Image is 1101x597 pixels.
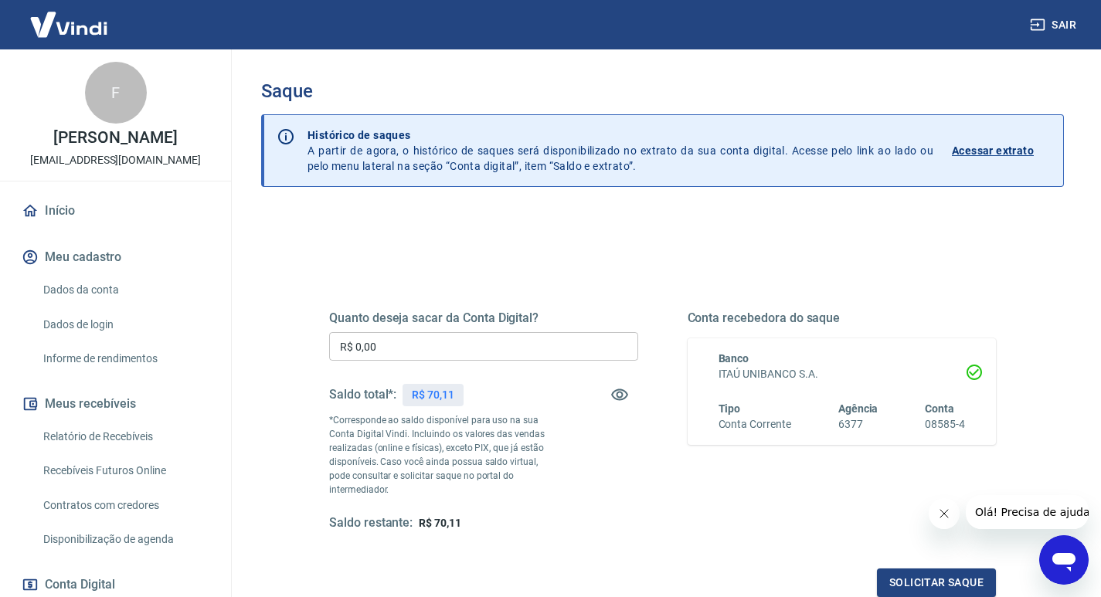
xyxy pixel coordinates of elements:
p: R$ 70,11 [412,387,454,403]
iframe: Fechar mensagem [929,498,960,529]
a: Acessar extrato [952,127,1051,174]
button: Sair [1027,11,1082,39]
p: *Corresponde ao saldo disponível para uso na sua Conta Digital Vindi. Incluindo os valores das ve... [329,413,561,497]
h6: Conta Corrente [719,416,791,432]
a: Contratos com credores [37,490,212,521]
span: Tipo [719,402,741,415]
div: F [85,62,147,124]
img: Vindi [19,1,119,48]
h6: ITAÚ UNIBANCO S.A. [719,366,966,382]
a: Dados de login [37,309,212,341]
h5: Conta recebedora do saque [688,310,997,326]
button: Solicitar saque [877,568,996,597]
a: Relatório de Recebíveis [37,421,212,453]
p: Acessar extrato [952,143,1034,158]
span: Olá! Precisa de ajuda? [9,11,130,23]
h5: Quanto deseja sacar da Conta Digital? [329,310,638,326]
iframe: Mensagem da empresa [966,495,1089,529]
h3: Saque [261,80,1064,102]
span: Conta [925,402,954,415]
a: Disponibilização de agenda [37,524,212,555]
button: Meu cadastro [19,240,212,274]
button: Meus recebíveis [19,387,212,421]
h6: 08585-4 [925,416,965,432]
a: Início [19,194,212,228]
iframe: Botão para abrir a janela de mensagens [1039,535,1089,585]
span: Agência [838,402,878,415]
h5: Saldo total*: [329,387,396,402]
h5: Saldo restante: [329,515,413,531]
span: Banco [719,352,749,365]
p: Histórico de saques [308,127,933,143]
p: A partir de agora, o histórico de saques será disponibilizado no extrato da sua conta digital. Ac... [308,127,933,174]
a: Recebíveis Futuros Online [37,455,212,487]
p: [EMAIL_ADDRESS][DOMAIN_NAME] [30,152,201,168]
span: R$ 70,11 [419,517,461,529]
p: [PERSON_NAME] [53,130,177,146]
a: Dados da conta [37,274,212,306]
h6: 6377 [838,416,878,432]
a: Informe de rendimentos [37,343,212,375]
